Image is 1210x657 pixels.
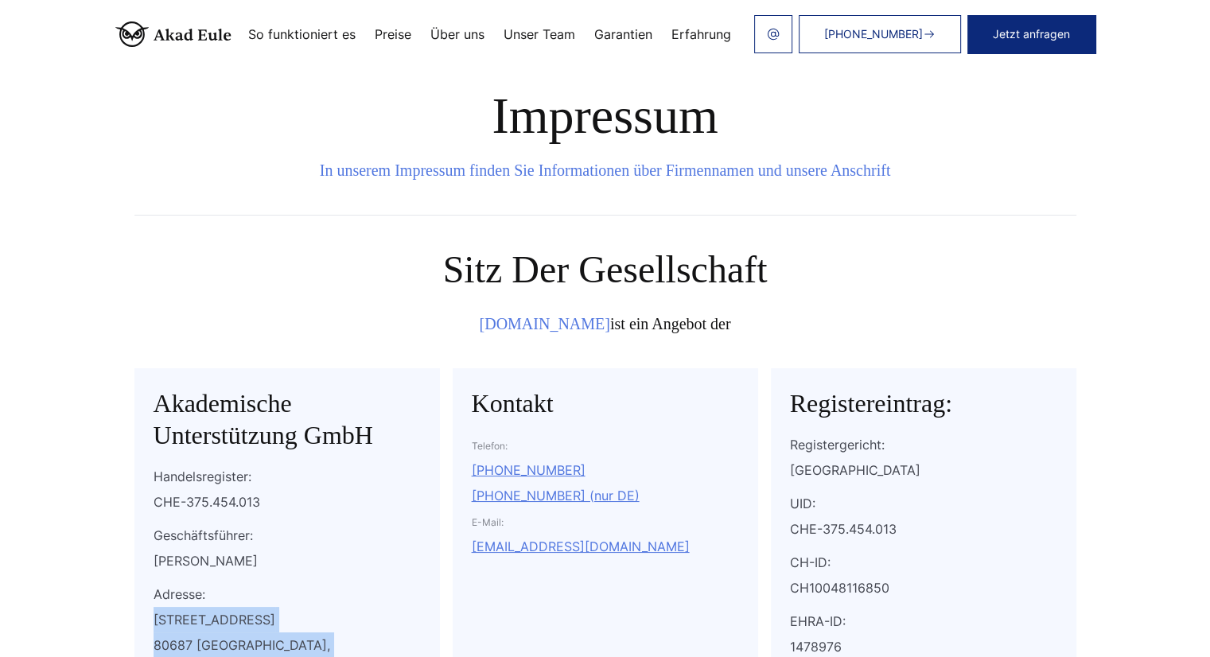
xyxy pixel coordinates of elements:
[671,28,731,41] a: Erfahrung
[472,516,504,528] span: E-Mail:
[472,440,508,452] span: Telefon:
[790,575,1057,601] div: CH10048116850
[472,538,690,554] a: [EMAIL_ADDRESS][DOMAIN_NAME]
[824,28,923,41] span: [PHONE_NUMBER]
[154,581,421,607] p: Adresse:
[967,15,1095,53] button: Jetzt anfragen
[154,489,421,515] div: CHE-375.454.013
[790,550,1057,575] p: CH-ID:
[154,523,421,548] p: Geschäftsführer:
[790,491,1057,516] p: UID:
[154,464,421,489] p: Handelsregister:
[375,28,411,41] a: Preise
[790,516,1057,542] div: CHE-375.454.013
[430,28,484,41] a: Über uns
[504,28,575,41] a: Unser Team
[154,548,421,573] div: [PERSON_NAME]
[154,387,421,451] h2: Akademische Unterstützung GmbH
[134,311,1076,336] div: ist ein Angebot der
[472,488,640,503] a: [PHONE_NUMBER] (nur DE)
[790,608,1057,634] p: EHRA-ID:
[248,28,356,41] a: So funktioniert es
[790,432,1057,457] p: Registergericht:
[767,28,780,41] img: email
[134,247,1076,292] h2: Sitz der Gesellschaft
[790,457,1057,483] div: [GEOGRAPHIC_DATA]
[115,21,231,47] img: logo
[134,157,1076,183] div: In unserem Impressum finden Sie Informationen über Firmennamen und unsere Anschrift
[479,315,609,332] a: [DOMAIN_NAME]
[790,387,1057,419] h2: Registereintrag:
[472,462,586,478] a: [PHONE_NUMBER]
[594,28,652,41] a: Garantien
[472,387,739,419] h2: Kontakt
[134,87,1076,145] h1: Impressum
[799,15,961,53] a: [PHONE_NUMBER]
